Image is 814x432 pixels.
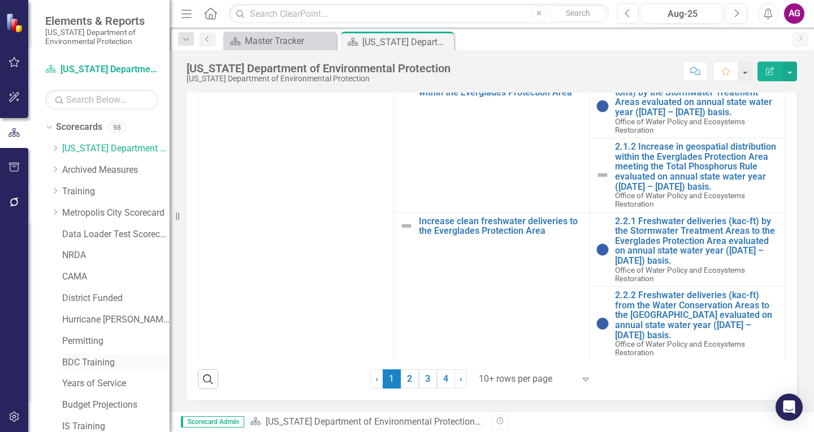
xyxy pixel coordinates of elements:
a: 2.2.2 Freshwater deliveries (kac-ft) from the Water Conservation Areas to the [GEOGRAPHIC_DATA] e... [615,290,780,340]
td: Double-Click to Edit Right Click for Context Menu [590,74,785,138]
input: Search Below... [45,90,158,110]
img: Not Defined [400,219,413,233]
a: [US_STATE] Department of Environmental Protection [62,142,170,155]
button: Search [549,6,606,21]
div: 98 [108,123,126,132]
img: No Information [596,317,609,330]
span: ‹ [375,373,378,384]
a: [US_STATE] Department of Environmental Protection [266,416,481,427]
span: Scorecard Admin [181,416,244,427]
div: [US_STATE] Department of Environmental Protection [362,35,451,49]
a: District Funded [62,292,170,305]
td: Double-Click to Edit Right Click for Context Menu [590,138,785,213]
a: NRDA [62,249,170,262]
td: Double-Click to Edit Right Click for Context Menu [590,212,785,287]
a: CAMA [62,270,170,283]
a: 3 [419,369,437,389]
a: 2.2.1 Freshwater deliveries (kac-ft) by the Stormwater Treatment Areas to the Everglades Protecti... [615,216,780,266]
img: No Information [596,243,609,256]
td: Double-Click to Edit [198,74,394,361]
a: BDC Training [62,356,170,369]
a: Permitting [62,335,170,348]
input: Search ClearPoint... [229,4,609,24]
img: ClearPoint Strategy [6,12,25,32]
span: Search [566,8,590,18]
a: Years of Service [62,377,170,390]
img: No Information [596,99,609,113]
span: › [460,373,462,384]
span: Office of Water Policy and Ecosystems Restoration [615,265,745,283]
div: » [250,416,483,429]
td: Double-Click to Edit Right Click for Context Menu [590,287,785,361]
a: 2 [401,369,419,389]
a: 4 [437,369,455,389]
a: Budget Projections [62,399,170,412]
div: [US_STATE] Department of Environmental Protection [187,75,451,83]
span: 1 [383,369,401,389]
span: Office of Water Policy and Ecosystems Restoration [615,339,745,357]
img: Not Defined [596,168,609,182]
a: Increase clean freshwater deliveries to the Everglades Protection Area [419,216,583,236]
button: Aug-25 [642,3,723,24]
a: Training [62,185,170,198]
a: 2.1.1 Nutrient load reductions (metric tons) by the Stormwater Treatment Areas evaluated on annua... [615,77,780,117]
a: [US_STATE] Department of Environmental Protection [45,63,158,76]
div: Open Intercom Messenger [776,394,803,421]
span: Office of Water Policy and Ecosystems Restoration [615,191,745,208]
a: Continue water quality improvements within the Everglades Protection Area [419,77,583,97]
button: AG [784,3,804,24]
a: Archived Measures [62,164,170,177]
a: Master Tracker [226,34,334,48]
span: Elements & Reports [45,14,158,28]
span: Office of Water Policy and Ecosystems Restoration [615,117,745,134]
td: Double-Click to Edit Right Click for Context Menu [394,212,590,361]
a: 2.1.2 Increase in geospatial distribution within the Everglades Protection Area meeting the Total... [615,142,780,191]
small: [US_STATE] Department of Environmental Protection [45,28,158,46]
a: Metropolis City Scorecard [62,207,170,220]
a: Hurricane [PERSON_NAME] [62,313,170,326]
a: Data Loader Test Scorecard [62,228,170,241]
div: Master Tracker [245,34,334,48]
div: [US_STATE] Department of Environmental Protection [187,62,451,75]
a: Scorecards [56,121,102,134]
td: Double-Click to Edit Right Click for Context Menu [394,74,590,212]
div: Aug-25 [646,7,719,21]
